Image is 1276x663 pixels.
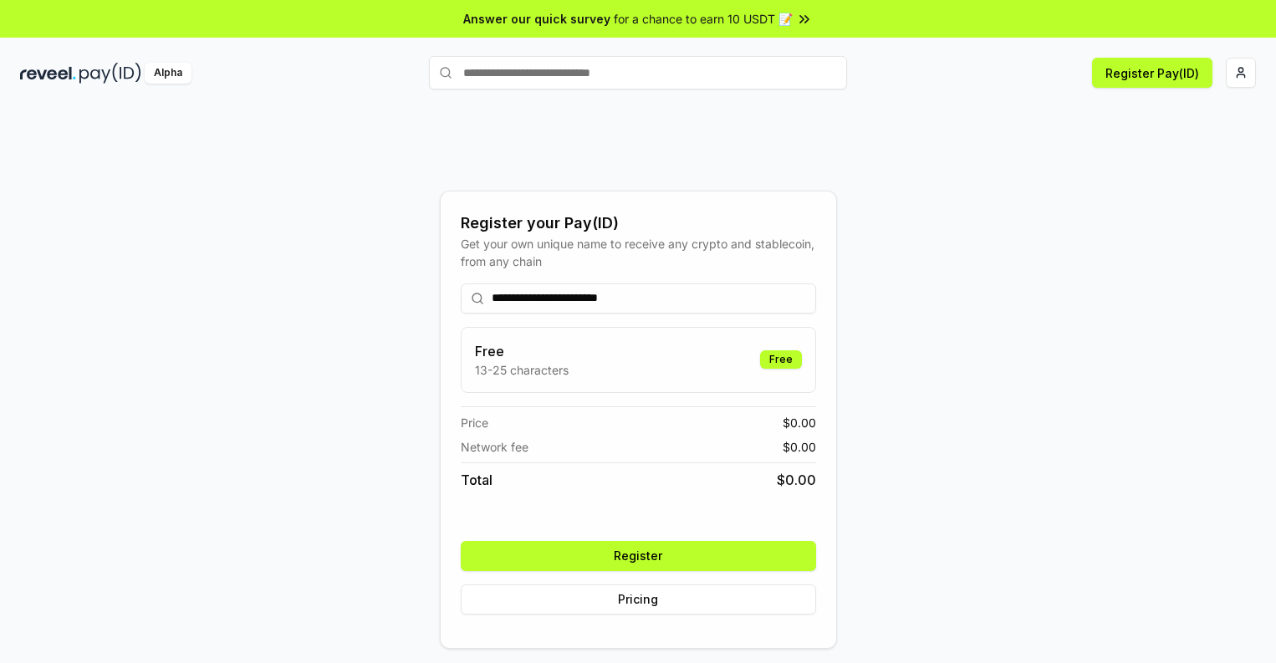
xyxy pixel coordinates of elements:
[463,10,610,28] span: Answer our quick survey
[461,584,816,615] button: Pricing
[461,541,816,571] button: Register
[783,438,816,456] span: $ 0.00
[777,470,816,490] span: $ 0.00
[461,470,493,490] span: Total
[461,235,816,270] div: Get your own unique name to receive any crypto and stablecoin, from any chain
[79,63,141,84] img: pay_id
[461,438,528,456] span: Network fee
[145,63,191,84] div: Alpha
[461,212,816,235] div: Register your Pay(ID)
[1092,58,1212,88] button: Register Pay(ID)
[760,350,802,369] div: Free
[475,361,569,379] p: 13-25 characters
[475,341,569,361] h3: Free
[20,63,76,84] img: reveel_dark
[783,414,816,431] span: $ 0.00
[614,10,793,28] span: for a chance to earn 10 USDT 📝
[461,414,488,431] span: Price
